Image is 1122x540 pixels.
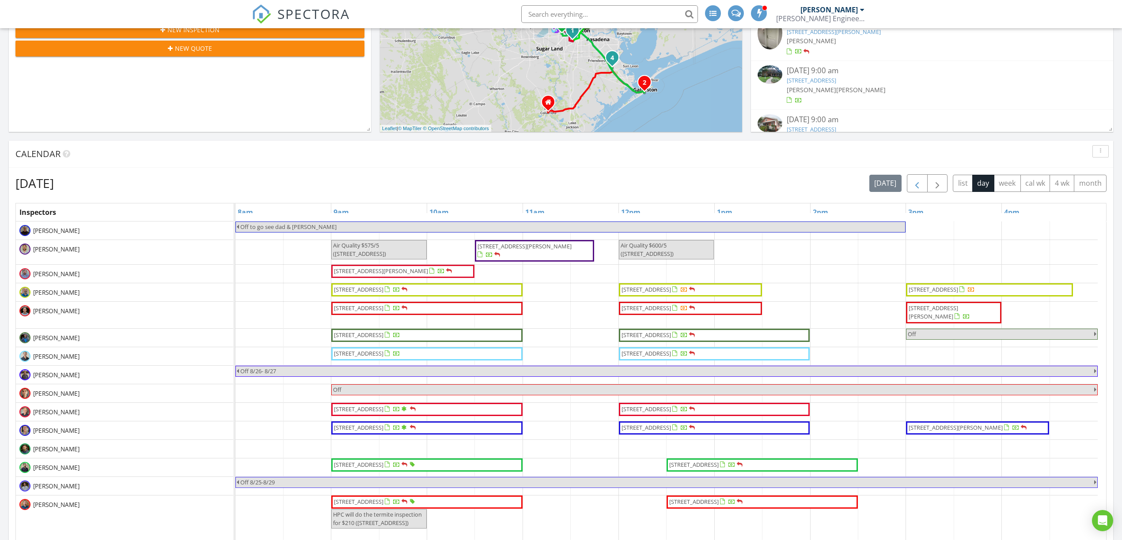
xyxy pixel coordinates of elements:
span: [STREET_ADDRESS] [334,285,383,293]
i: 1 [571,28,574,34]
a: [DATE] 9:00 am [STREET_ADDRESS] [PERSON_NAME][PERSON_NAME] [758,65,1107,105]
span: [STREET_ADDRESS] [334,349,383,357]
span: [STREET_ADDRESS] [622,349,671,357]
a: 8am [235,205,255,219]
img: 5k9b9423.jpg [19,351,30,362]
button: day [972,175,994,192]
a: [STREET_ADDRESS] [787,125,836,133]
button: 4 wk [1050,175,1074,192]
div: Hedderman Engineering. INC. [776,14,864,23]
a: 1pm [715,205,735,219]
img: 5k9b5727_d200_1_.jpg [19,406,30,417]
a: 3pm [906,205,926,219]
input: Search everything... [521,5,698,23]
img: 9355234%2Freports%2F623f8cd3-0920-45fb-bfb5-911160d97b98%2Fcover_photos%2FYvrcuOL8Bg0wYeJAryTG%2F... [758,114,782,133]
span: [PERSON_NAME] [836,86,886,94]
img: img7912_1.jpg [19,369,30,380]
div: 608 W Main St, Houston, TX 77006 [578,23,583,29]
span: [STREET_ADDRESS] [669,461,719,469]
span: [STREET_ADDRESS][PERSON_NAME] [909,424,1003,431]
div: [PERSON_NAME] [800,5,858,14]
a: 11am [523,205,547,219]
img: 9358159%2Fcover_photos%2FG410tPWSlrpTpbZrZcqs%2Fsmall.9358159-1756303693125 [758,17,782,49]
span: [PERSON_NAME] [31,408,81,416]
a: 10am [427,205,451,219]
button: [DATE] [869,175,902,192]
span: Inspectors [19,207,56,217]
span: Off [333,386,341,394]
img: gary_atherton1.jpg [19,499,30,510]
span: [PERSON_NAME] [31,270,81,278]
span: HPC will do the termite inspection for $210 ([STREET_ADDRESS]) [333,510,422,527]
a: [DATE] 9:00 am [STREET_ADDRESS] [PERSON_NAME][PERSON_NAME] [758,114,1107,154]
div: [DATE] 9:00 am [787,65,1077,76]
span: Off [908,330,916,338]
span: [STREET_ADDRESS] [334,498,383,506]
img: img_2753.jpg [19,388,30,399]
span: [STREET_ADDRESS] [909,285,958,293]
img: 5k9b57082_d200_1_.jpg [19,425,30,436]
img: dennis.jpg [19,332,30,343]
img: me2.png [19,443,30,454]
button: Previous day [907,174,928,192]
img: ja.jpg [19,480,30,491]
a: 4pm [1002,205,1022,219]
a: Leaflet [382,126,397,131]
button: list [953,175,973,192]
button: month [1074,175,1107,192]
span: [STREET_ADDRESS] [334,424,383,431]
button: cal wk [1020,175,1050,192]
i: 4 [610,55,614,61]
span: [PERSON_NAME] [31,389,81,398]
img: 5k9b9432.jpg [19,244,30,255]
button: Next day [927,174,948,192]
span: [STREET_ADDRESS] [622,304,671,312]
a: [DATE] 9:00 am [STREET_ADDRESS][PERSON_NAME] [PERSON_NAME] [758,17,1107,56]
span: [PERSON_NAME] [31,307,81,315]
img: 9356634%2Fcover_photos%2FmSjgNfpbkRAq6swYBtvO%2Fsmall.9356634-1756306162550 [758,65,782,84]
div: [DATE] 9:00 am [787,114,1077,125]
span: New Inspection [167,25,220,34]
span: [PERSON_NAME] [31,482,81,491]
span: [STREET_ADDRESS] [669,498,719,506]
span: [STREET_ADDRESS] [334,405,383,413]
span: SPECTORA [277,4,350,23]
span: [STREET_ADDRESS] [622,424,671,431]
div: 108 Larkin Street, West Columbia TX 77486 [548,102,553,107]
span: [PERSON_NAME] [31,226,81,235]
button: week [994,175,1021,192]
span: Off 8/26- 8/27 [240,367,276,375]
i: 2 [643,80,646,86]
a: [STREET_ADDRESS] [787,76,836,84]
span: [PERSON_NAME] [31,371,81,379]
span: Air Quality $575/5 ([STREET_ADDRESS]) [333,241,386,258]
img: unnamed_8.jpg [19,462,30,473]
span: Off to go see dad & [PERSON_NAME] [240,223,337,231]
span: [STREET_ADDRESS] [334,461,383,469]
span: Calendar [15,148,61,160]
span: Air Quality $600/5 ([STREET_ADDRESS]) [621,241,674,258]
button: New Inspection [15,22,364,38]
span: [STREET_ADDRESS] [622,405,671,413]
span: [STREET_ADDRESS][PERSON_NAME] [478,242,572,250]
img: 5k9b64642.jpg [19,225,30,236]
div: | [380,125,491,132]
div: 3306 Ave Q 1/2, Galveston, TX 77550 [644,82,650,87]
span: [STREET_ADDRESS] [622,331,671,339]
span: New Quote [175,44,212,53]
span: [STREET_ADDRESS] [622,285,671,293]
span: [PERSON_NAME] [31,463,81,472]
span: [PERSON_NAME] [31,445,81,454]
a: © OpenStreetMap contributors [423,126,489,131]
div: 2716 Drywood Creek Dr, League City, TX 77573 [612,57,618,63]
h2: [DATE] [15,174,54,192]
img: dan_k_.jpg [19,268,30,279]
div: 3327 Elmridge St, Houston, TX 77025 [572,30,578,35]
span: Off 8/25-8/29 [240,478,275,486]
a: 9am [331,205,351,219]
span: [PERSON_NAME] [31,245,81,254]
img: 5k9b9391.jpg [19,287,30,298]
span: [PERSON_NAME] [31,288,81,297]
a: © MapTiler [398,126,422,131]
span: [PERSON_NAME] [787,37,836,45]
